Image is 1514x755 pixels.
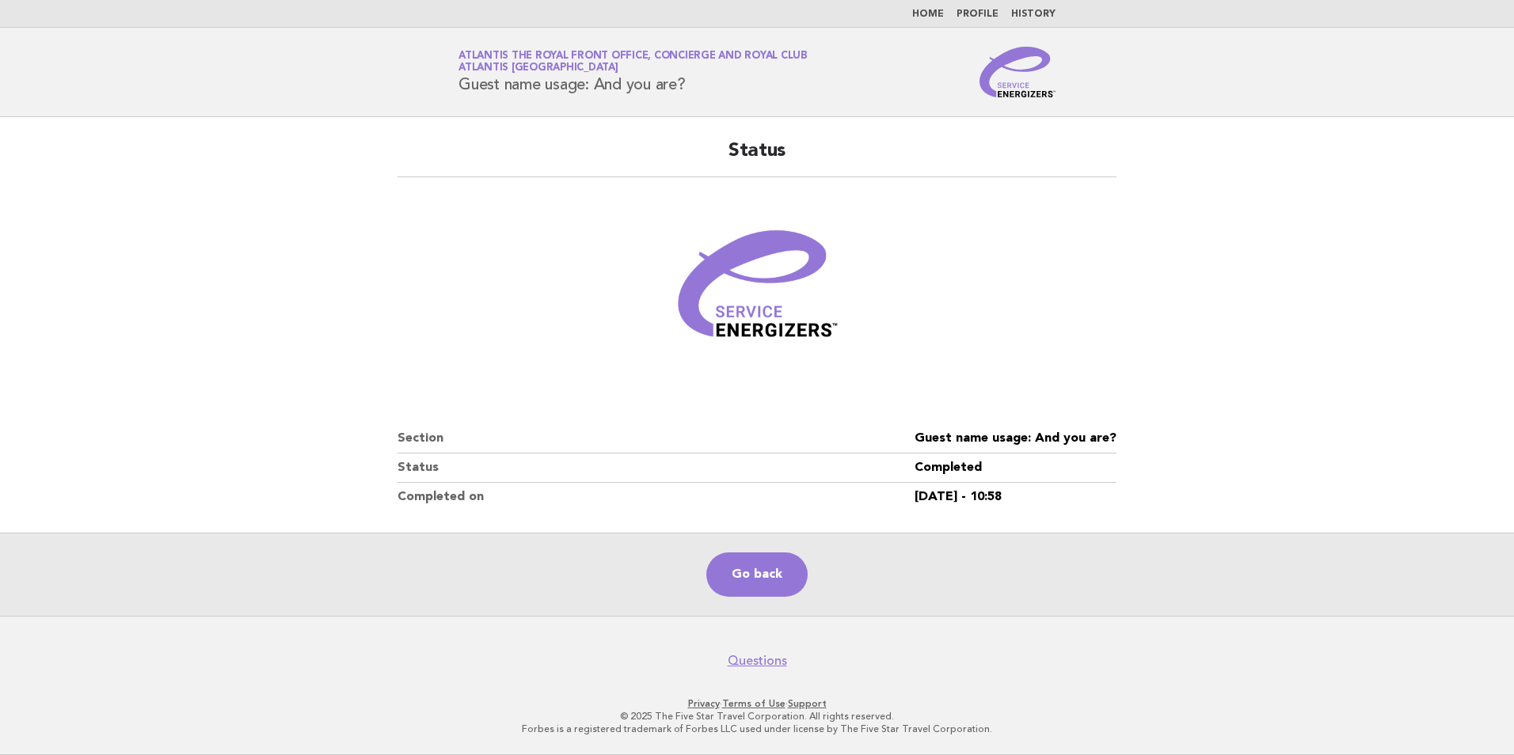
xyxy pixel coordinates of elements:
dt: Completed on [398,483,915,511]
a: Privacy [688,698,720,709]
img: Verified [662,196,852,386]
dd: Guest name usage: And you are? [915,424,1116,453]
a: Questions [728,653,787,669]
a: Terms of Use [722,698,786,709]
a: Profile [957,9,999,19]
dd: [DATE] - 10:58 [915,483,1116,511]
dd: Completed [915,453,1116,483]
p: Forbes is a registered trademark of Forbes LLC used under license by The Five Star Travel Corpora... [272,723,1242,735]
dt: Status [398,453,915,483]
h1: Guest name usage: And you are? [458,51,808,93]
a: Atlantis The Royal Front Office, Concierge and Royal ClubAtlantis [GEOGRAPHIC_DATA] [458,51,808,73]
span: Atlantis [GEOGRAPHIC_DATA] [458,63,618,74]
a: Home [912,9,944,19]
dt: Section [398,424,915,453]
h2: Status [398,138,1116,177]
a: Go back [706,552,808,597]
p: · · [272,697,1242,710]
p: © 2025 The Five Star Travel Corporation. All rights reserved. [272,710,1242,723]
a: Support [788,698,827,709]
a: History [1011,9,1056,19]
img: Service Energizers [980,47,1056,97]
